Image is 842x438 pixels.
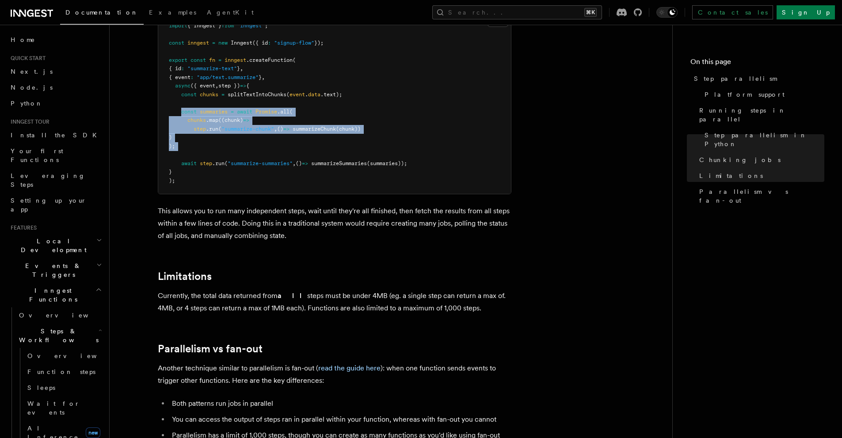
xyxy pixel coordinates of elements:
a: Setting up your app [7,193,104,217]
a: Overview [24,348,104,364]
span: "signup-flow" [274,40,314,46]
span: Events & Triggers [7,261,96,279]
span: Quick start [7,55,46,62]
span: , [215,83,218,89]
a: Step parallelism in Python [701,127,824,152]
span: Steps & Workflows [15,327,99,344]
button: Steps & Workflows [15,323,104,348]
a: Wait for events [24,396,104,420]
strong: all [278,291,307,300]
span: (chunk)) [336,126,361,132]
span: await [237,109,252,115]
span: chunks [200,91,218,98]
a: Your first Functions [7,143,104,168]
span: import [169,23,187,29]
span: () [277,126,283,132]
span: Chunking jobs [699,155,781,164]
span: Overview [19,312,110,319]
span: ) [169,134,172,140]
span: Install the SDK [11,132,102,139]
span: summaries [200,109,228,115]
span: Home [11,35,35,44]
a: Limitations [696,168,824,184]
span: { event [169,74,190,80]
span: = [231,109,234,115]
span: , [240,65,243,72]
span: fn [209,57,215,63]
span: "inngest" [237,23,265,29]
span: .createFunction [246,57,293,63]
a: Running steps in parallel [696,102,824,127]
span: Examples [149,9,196,16]
button: Events & Triggers [7,258,104,283]
span: ); [169,143,175,149]
span: = [221,91,225,98]
span: Step parallelism in Python [705,131,824,148]
span: Leveraging Steps [11,172,85,188]
span: const [181,109,197,115]
span: new [86,427,100,438]
span: async [175,83,190,89]
span: export [169,57,187,63]
span: Parallelism vs fan-out [699,187,824,205]
kbd: ⌘K [584,8,597,17]
span: = [218,57,221,63]
a: Node.js [7,79,104,95]
span: ); [169,177,175,184]
a: Examples [144,3,202,24]
a: Function steps [24,364,104,380]
span: Next.js [11,68,53,75]
span: ({ event [190,83,215,89]
p: Another technique similar to parallelism is fan-out ( ): when one function sends events to trigge... [158,362,511,387]
span: step }) [218,83,240,89]
span: () [296,160,302,166]
span: , [293,160,296,166]
a: Chunking jobs [696,152,824,168]
span: ({ id [252,40,268,46]
span: Step parallelism [694,74,777,83]
span: Wait for events [27,400,80,416]
span: = [212,40,215,46]
span: Sleeps [27,384,55,391]
a: Leveraging Steps [7,168,104,193]
span: inngest [187,40,209,46]
li: You can access the output of steps ran in parallel within your function, whereas with fan-out you... [169,413,511,426]
span: inngest [225,57,246,63]
span: Overview [27,352,118,359]
span: Promise [255,109,277,115]
span: Setting up your app [11,197,87,213]
span: ( [293,57,296,63]
span: ( [290,109,293,115]
span: ((chunk) [218,117,243,123]
span: const [181,91,197,98]
span: : [181,65,184,72]
button: Search...⌘K [432,5,602,19]
span: ( [225,160,228,166]
button: Toggle dark mode [656,7,678,18]
a: Parallelism vs fan-out [696,184,824,208]
a: Documentation [60,3,144,25]
span: Limitations [699,171,763,180]
span: } [169,169,172,175]
span: ( [286,91,290,98]
span: .all [277,109,290,115]
a: Next.js [7,64,104,79]
a: Sleeps [24,380,104,396]
span: "summarize-text" [187,65,237,72]
span: Documentation [65,9,138,16]
span: }); [314,40,324,46]
span: Platform support [705,90,785,99]
span: => [243,117,249,123]
span: .map [206,117,218,123]
span: (summaries)); [367,160,407,166]
a: AgentKit [202,3,259,24]
span: => [302,160,308,166]
span: : [190,74,194,80]
a: Sign Up [777,5,835,19]
span: => [283,126,290,132]
span: summarizeChunk [293,126,336,132]
span: } [259,74,262,80]
span: , [274,126,277,132]
a: Overview [15,307,104,323]
span: chunks [187,117,206,123]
